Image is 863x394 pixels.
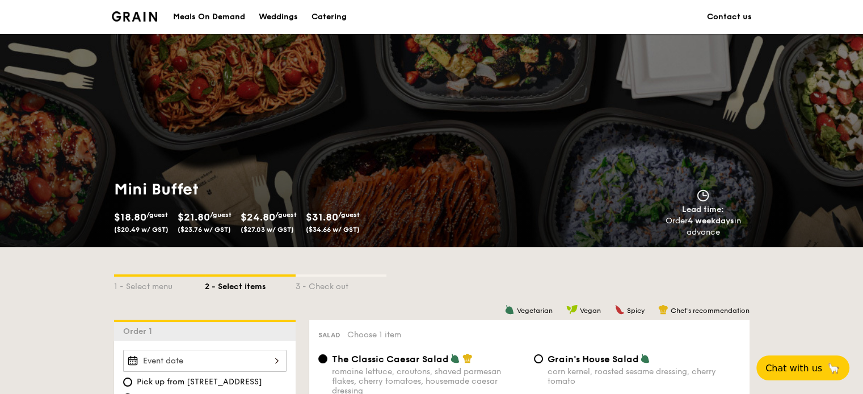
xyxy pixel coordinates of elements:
[688,216,734,226] strong: 4 weekdays
[462,353,473,363] img: icon-chef-hat.a58ddaea.svg
[756,355,849,380] button: Chat with us🦙
[827,362,840,375] span: 🦙
[694,189,712,202] img: icon-clock.2db775ea.svg
[306,211,338,223] span: $31.80
[658,304,668,315] img: icon-chef-hat.a58ddaea.svg
[318,354,327,363] input: The Classic Caesar Saladromaine lettuce, croutons, shaved parmesan flakes, cherry tomatoes, house...
[338,211,360,219] span: /guest
[210,211,231,219] span: /guest
[548,354,639,365] span: Grain's House Salad
[652,215,754,238] div: Order in advance
[275,211,297,219] span: /guest
[671,307,750,315] span: Chef's recommendation
[517,307,553,315] span: Vegetarian
[504,304,515,315] img: icon-vegetarian.fe4039eb.svg
[614,304,625,315] img: icon-spicy.37a8142b.svg
[332,354,449,365] span: The Classic Caesar Salad
[241,211,275,223] span: $24.80
[627,307,645,315] span: Spicy
[566,304,578,315] img: icon-vegan.f8ff3823.svg
[114,277,205,293] div: 1 - Select menu
[123,327,157,336] span: Order 1
[205,277,296,293] div: 2 - Select items
[765,363,822,374] span: Chat with us
[178,226,231,234] span: ($23.76 w/ GST)
[112,11,158,22] img: Grain
[114,179,427,200] h1: Mini Buffet
[640,353,650,363] img: icon-vegetarian.fe4039eb.svg
[146,211,168,219] span: /guest
[123,378,132,387] input: Pick up from [STREET_ADDRESS]
[534,354,543,363] input: Grain's House Saladcorn kernel, roasted sesame dressing, cherry tomato
[450,353,460,363] img: icon-vegetarian.fe4039eb.svg
[114,226,169,234] span: ($20.49 w/ GST)
[296,277,386,293] div: 3 - Check out
[548,367,740,386] div: corn kernel, roasted sesame dressing, cherry tomato
[318,331,340,339] span: Salad
[306,226,360,234] span: ($34.66 w/ GST)
[682,205,724,214] span: Lead time:
[123,350,287,372] input: Event date
[137,376,262,388] span: Pick up from [STREET_ADDRESS]
[241,226,294,234] span: ($27.03 w/ GST)
[580,307,601,315] span: Vegan
[178,211,210,223] span: $21.80
[114,211,146,223] span: $18.80
[347,330,401,340] span: Choose 1 item
[112,11,158,22] a: Logotype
